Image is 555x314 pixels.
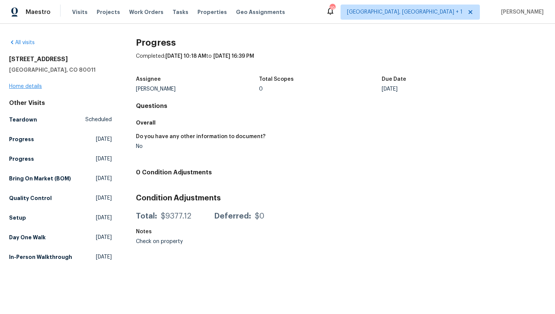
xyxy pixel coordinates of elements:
[136,229,152,234] h5: Notes
[136,86,259,92] div: [PERSON_NAME]
[136,144,335,149] div: No
[9,175,71,182] h5: Bring On Market (BOM)
[9,155,34,163] h5: Progress
[136,119,546,126] h5: Overall
[72,8,88,16] span: Visits
[347,8,462,16] span: [GEOGRAPHIC_DATA], [GEOGRAPHIC_DATA] + 1
[136,169,546,176] h4: 0 Condition Adjustments
[214,212,251,220] div: Deferred:
[173,9,188,15] span: Tasks
[9,214,26,222] h5: Setup
[9,84,42,89] a: Home details
[96,175,112,182] span: [DATE]
[136,102,546,110] h4: Questions
[259,77,294,82] h5: Total Scopes
[9,211,112,225] a: Setup[DATE]
[9,66,112,74] h5: [GEOGRAPHIC_DATA], CO 80011
[97,8,120,16] span: Projects
[96,155,112,163] span: [DATE]
[9,116,37,123] h5: Teardown
[9,231,112,244] a: Day One Walk[DATE]
[9,113,112,126] a: TeardownScheduled
[9,234,46,241] h5: Day One Walk
[255,212,264,220] div: $0
[96,234,112,241] span: [DATE]
[9,99,112,107] div: Other Visits
[96,214,112,222] span: [DATE]
[213,54,254,59] span: [DATE] 16:39 PM
[129,8,163,16] span: Work Orders
[136,134,265,139] h5: Do you have any other information to document?
[26,8,51,16] span: Maestro
[136,39,546,46] h2: Progress
[136,239,259,244] div: Check on property
[9,250,112,264] a: In-Person Walkthrough[DATE]
[136,52,546,72] div: Completed: to
[96,194,112,202] span: [DATE]
[136,212,157,220] div: Total:
[136,194,546,202] h3: Condition Adjustments
[161,212,191,220] div: $9377.12
[85,116,112,123] span: Scheduled
[136,77,161,82] h5: Assignee
[9,135,34,143] h5: Progress
[9,132,112,146] a: Progress[DATE]
[498,8,544,16] span: [PERSON_NAME]
[9,55,112,63] h2: [STREET_ADDRESS]
[9,194,52,202] h5: Quality Control
[9,40,35,45] a: All visits
[9,253,72,261] h5: In-Person Walkthrough
[9,191,112,205] a: Quality Control[DATE]
[382,77,406,82] h5: Due Date
[236,8,285,16] span: Geo Assignments
[330,5,335,12] div: 19
[382,86,505,92] div: [DATE]
[9,152,112,166] a: Progress[DATE]
[96,135,112,143] span: [DATE]
[259,86,382,92] div: 0
[9,172,112,185] a: Bring On Market (BOM)[DATE]
[96,253,112,261] span: [DATE]
[165,54,206,59] span: [DATE] 10:18 AM
[197,8,227,16] span: Properties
